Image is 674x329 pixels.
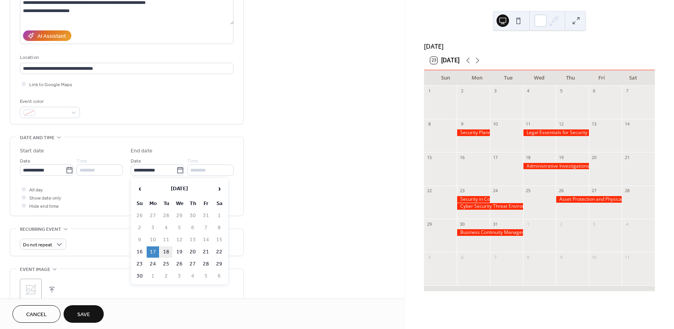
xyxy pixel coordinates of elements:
span: Hide end time [29,202,59,210]
th: Fr [200,198,212,209]
button: Cancel [12,305,60,323]
td: 20 [186,246,199,258]
div: Tue [493,70,524,86]
div: 12 [558,121,564,127]
td: 21 [200,246,212,258]
td: 8 [213,222,225,233]
div: 19 [558,154,564,160]
div: 10 [492,121,498,127]
span: ‹ [134,181,145,196]
span: Do not repeat [23,241,52,249]
span: Save [77,311,90,319]
div: 4 [624,221,630,227]
div: 4 [525,88,531,94]
td: 12 [173,234,186,246]
td: 29 [173,210,186,221]
div: AI Assistant [37,32,66,41]
td: 29 [213,258,225,270]
div: 23 [459,188,465,194]
div: 27 [591,188,597,194]
td: 3 [147,222,159,233]
div: 9 [558,254,564,260]
div: 7 [492,254,498,260]
div: Asset Protection and Physical Security (APPS) [556,196,622,203]
div: 20 [591,154,597,160]
td: 11 [160,234,172,246]
div: Wed [524,70,555,86]
div: 11 [624,254,630,260]
span: Date [20,157,30,165]
th: Su [133,198,146,209]
div: 16 [459,154,465,160]
td: 18 [160,246,172,258]
div: 21 [624,154,630,160]
th: Mo [147,198,159,209]
td: 30 [186,210,199,221]
span: Show date only [29,194,61,202]
th: Th [186,198,199,209]
div: Start date [20,147,44,155]
td: 19 [173,246,186,258]
div: Sat [617,70,649,86]
div: Thu [555,70,586,86]
td: 30 [133,271,146,282]
th: We [173,198,186,209]
span: Time [187,157,198,165]
div: 5 [426,254,432,260]
div: Event color [20,97,78,106]
td: 6 [186,222,199,233]
div: 13 [591,121,597,127]
td: 28 [160,210,172,221]
div: 10 [591,254,597,260]
td: 14 [200,234,212,246]
td: 23 [133,258,146,270]
div: 9 [459,121,465,127]
td: 26 [133,210,146,221]
td: 7 [200,222,212,233]
div: Security Planning and Presentations (SPP) [457,129,490,136]
span: Date [131,157,141,165]
span: Link to Google Maps [29,81,72,89]
span: Cancel [26,311,47,319]
div: 3 [492,88,498,94]
td: 28 [200,258,212,270]
div: Security in Contracting (SC) [457,196,490,203]
div: 31 [492,221,498,227]
div: [DATE] [424,42,655,51]
div: Cyber Security Threat Environment for Managers (CSTEM) [457,203,523,210]
div: 6 [459,254,465,260]
button: AI Assistant [23,30,71,41]
div: 18 [525,154,531,160]
span: › [213,181,225,196]
td: 13 [186,234,199,246]
div: Fri [586,70,617,86]
td: 16 [133,246,146,258]
span: Time [76,157,87,165]
div: 8 [426,121,432,127]
div: Legal Essentials for Security Practitioners (LESP) [523,129,589,136]
td: 24 [147,258,159,270]
td: 9 [133,234,146,246]
span: Recurring event [20,225,61,233]
span: All day [29,186,43,194]
td: 15 [213,234,225,246]
td: 27 [147,210,159,221]
div: 29 [426,221,432,227]
button: Save [64,305,104,323]
div: 25 [525,188,531,194]
div: 15 [426,154,432,160]
div: 14 [624,121,630,127]
div: Sun [430,70,461,86]
div: ; [20,279,42,301]
div: 7 [624,88,630,94]
td: 2 [133,222,146,233]
td: 31 [200,210,212,221]
td: 22 [213,246,225,258]
div: 6 [591,88,597,94]
td: 6 [213,271,225,282]
td: 1 [147,271,159,282]
td: 1 [213,210,225,221]
th: Sa [213,198,225,209]
th: Tu [160,198,172,209]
